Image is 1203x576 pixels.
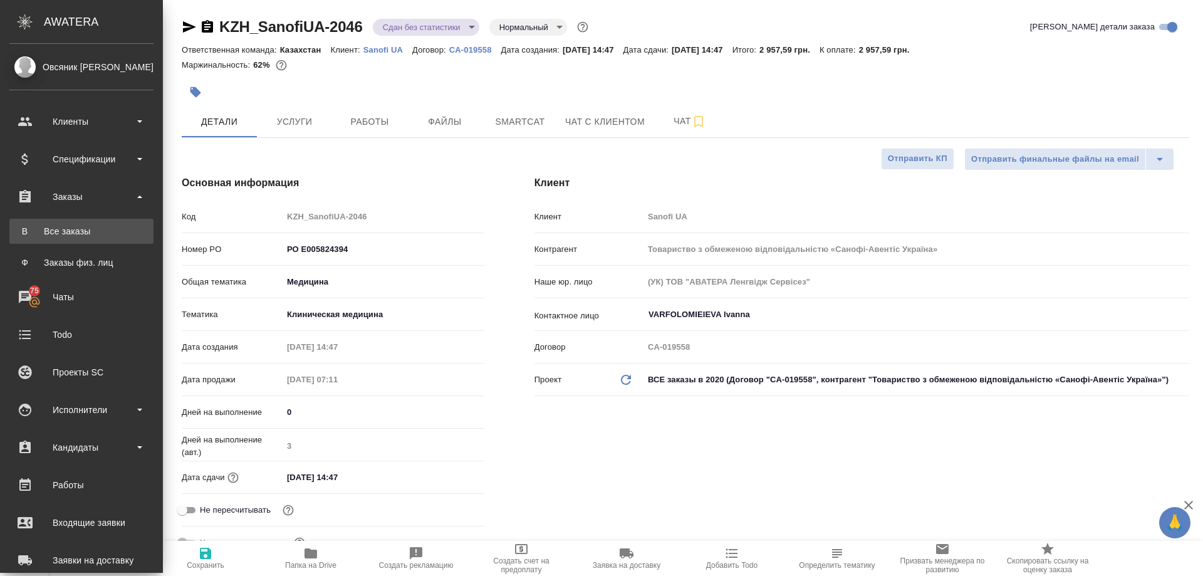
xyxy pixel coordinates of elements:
p: Итого: [732,45,759,55]
p: CA-019558 [449,45,501,55]
a: ВВсе заказы [9,219,154,244]
input: Пустое поле [283,437,484,455]
span: 🙏 [1164,510,1185,536]
button: Сдан без статистики [379,22,464,33]
p: Маржинальность: [182,60,253,70]
div: Заказы [9,187,154,206]
h4: Клиент [534,175,1189,191]
input: ✎ Введи что-нибудь [283,240,484,258]
a: CA-019558 [449,44,501,55]
p: Дата сдачи: [623,45,672,55]
div: Исполнители [9,401,154,419]
p: Ответственная команда: [182,45,280,55]
p: Казахстан [280,45,331,55]
input: ✎ Введи что-нибудь [283,403,484,421]
p: 2 957,59 грн. [859,45,919,55]
div: Заказы физ. лиц [16,256,147,269]
button: Призвать менеджера по развитию [890,541,995,576]
button: Заявка на доставку [574,541,679,576]
input: Пустое поле [643,207,1189,226]
div: Сдан без статистики [373,19,479,36]
p: Общая тематика [182,276,283,288]
button: 🙏 [1159,507,1190,538]
button: Отправить финальные файлы на email [964,148,1146,170]
p: К оплате: [820,45,859,55]
div: Заявки на доставку [9,551,154,570]
button: Нормальный [496,22,552,33]
span: Чат [660,113,720,129]
button: Выбери, если сб и вс нужно считать рабочими днями для выполнения заказа. [291,535,308,551]
p: Клиент: [330,45,363,55]
span: Не пересчитывать [200,504,271,516]
div: Овсяник [PERSON_NAME] [9,60,154,74]
input: ✎ Введи что-нибудь [283,468,392,486]
input: Пустое поле [643,240,1189,258]
button: Включи, если не хочешь, чтобы указанная дата сдачи изменилась после переставления заказа в 'Подтв... [280,502,296,518]
span: Сохранить [187,561,224,570]
button: Определить тематику [784,541,890,576]
div: Клиенты [9,112,154,131]
div: Сдан без статистики [489,19,567,36]
div: Спецификации [9,150,154,169]
p: Номер PO [182,243,283,256]
svg: Подписаться [691,114,706,129]
a: 75Чаты [3,281,160,313]
span: Создать счет на предоплату [476,557,566,574]
button: 0.00 UAH; 1823.00 RUB; [273,57,289,73]
p: Договор [534,341,643,353]
span: Учитывать выходные [200,537,282,549]
span: Скопировать ссылку на оценку заказа [1002,557,1093,574]
a: Входящие заявки [3,507,160,538]
input: Пустое поле [283,207,484,226]
button: Скопировать ссылку на оценку заказа [995,541,1100,576]
button: Добавить тэг [182,78,209,106]
input: Пустое поле [283,338,392,356]
span: Работы [340,114,400,130]
p: 62% [253,60,273,70]
span: Smartcat [490,114,550,130]
p: Контрагент [534,243,643,256]
input: Пустое поле [643,273,1189,291]
p: Sanofi UA [363,45,412,55]
p: Дата создания: [501,45,563,55]
button: Open [1182,313,1185,316]
button: Доп статусы указывают на важность/срочность заказа [575,19,591,35]
span: Определить тематику [799,561,875,570]
a: Работы [3,469,160,501]
button: Отправить КП [881,148,954,170]
h4: Основная информация [182,175,484,191]
div: Todo [9,325,154,344]
button: Папка на Drive [258,541,363,576]
div: Работы [9,476,154,495]
span: Призвать менеджера по развитию [897,557,987,574]
p: Дней на выполнение [182,406,283,419]
span: Папка на Drive [285,561,336,570]
span: Детали [189,114,249,130]
a: Проекты SC [3,357,160,388]
div: Входящие заявки [9,513,154,532]
p: Дата продажи [182,374,283,386]
span: Заявка на доставку [593,561,660,570]
p: Дата сдачи [182,471,225,484]
input: Пустое поле [643,338,1189,356]
span: Чат с клиентом [565,114,645,130]
p: [DATE] 14:47 [672,45,732,55]
span: [PERSON_NAME] детали заказа [1030,21,1155,33]
p: Код [182,211,283,223]
button: Скопировать ссылку [200,19,215,34]
div: ВСЕ заказы в 2020 (Договор "CA-019558", контрагент "Товариство з обмеженою відповідальністю «Сано... [643,369,1189,390]
div: split button [964,148,1174,170]
div: Медицина [283,271,484,293]
button: Если добавить услуги и заполнить их объемом, то дата рассчитается автоматически [225,469,241,486]
span: Добавить Todo [706,561,758,570]
span: Создать рекламацию [379,561,454,570]
a: Заявки на доставку [3,545,160,576]
p: Проект [534,374,562,386]
p: Договор: [412,45,449,55]
a: ФЗаказы физ. лиц [9,250,154,275]
button: Скопировать ссылку для ЯМессенджера [182,19,197,34]
span: 75 [23,285,46,297]
button: Создать рекламацию [363,541,469,576]
div: Проекты SC [9,363,154,382]
p: Дней на выполнение (авт.) [182,434,283,459]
